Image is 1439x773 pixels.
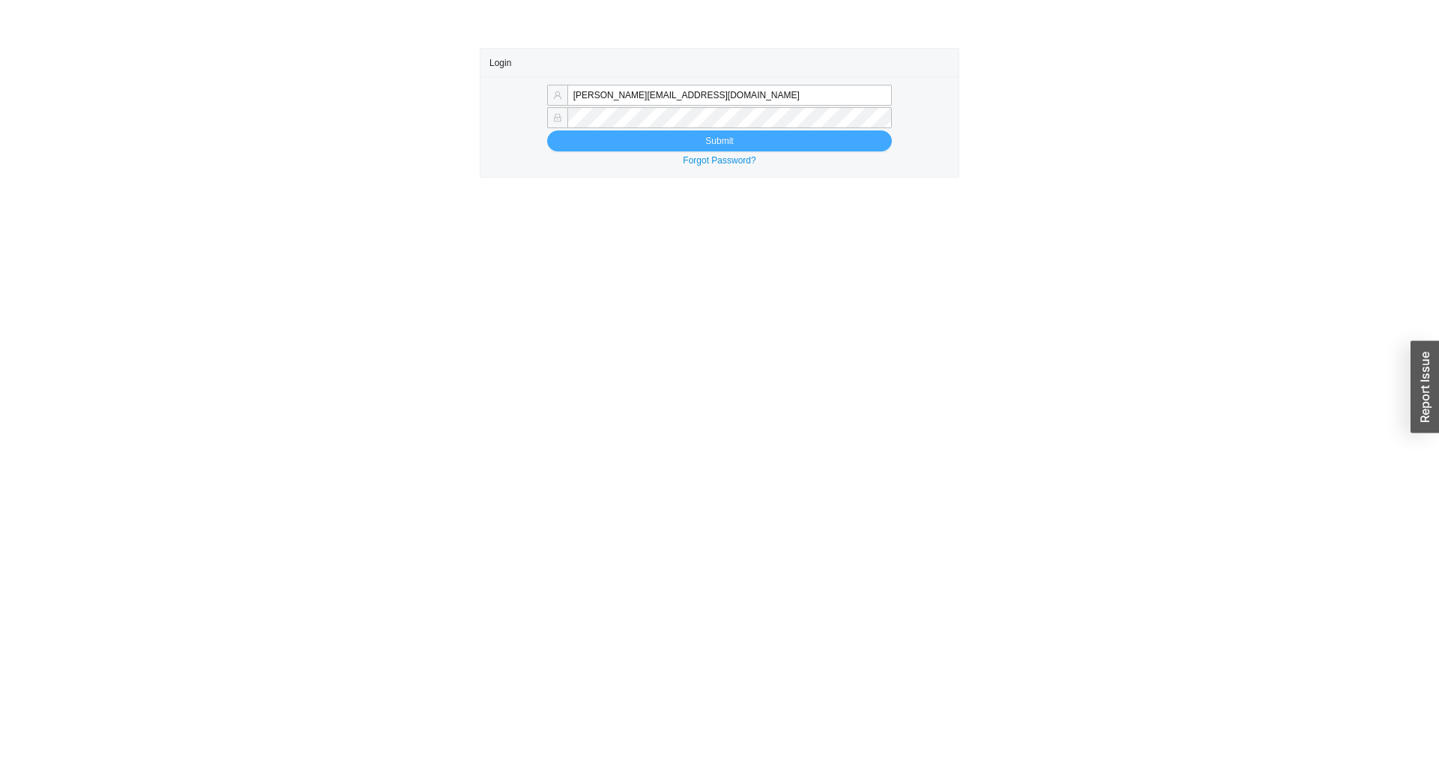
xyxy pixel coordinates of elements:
div: Login [489,49,950,76]
input: Email [567,85,892,106]
button: Submit [547,130,892,151]
span: lock [553,113,562,122]
span: user [553,91,562,100]
span: Submit [705,133,733,148]
a: Forgot Password? [683,155,755,166]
